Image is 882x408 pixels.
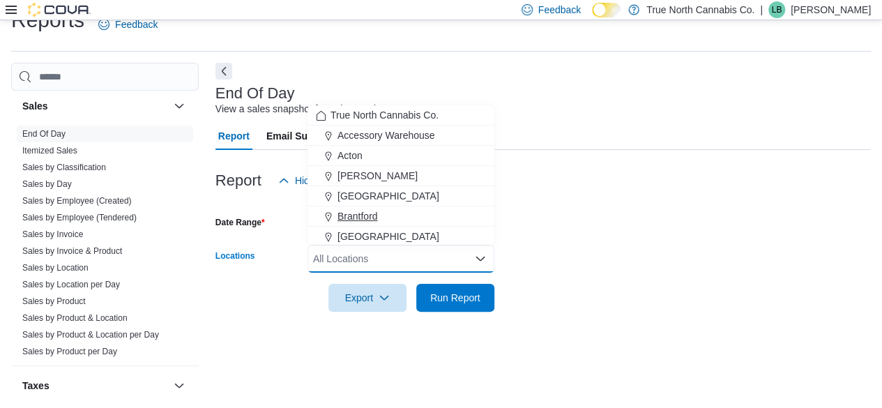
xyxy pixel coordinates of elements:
a: Sales by Employee (Tendered) [22,213,137,222]
a: Sales by Product & Location [22,313,128,323]
p: [PERSON_NAME] [791,1,871,18]
h3: Report [215,172,261,189]
a: Sales by Location [22,263,89,273]
div: Sales [11,126,199,365]
a: Itemized Sales [22,146,77,156]
h1: Reports [11,6,84,34]
p: True North Cannabis Co. [646,1,754,18]
a: Feedback [93,10,163,38]
span: Sales by Employee (Created) [22,195,132,206]
span: Run Report [430,291,480,305]
button: Sales [22,99,168,113]
button: Export [328,284,406,312]
a: End Of Day [22,129,66,139]
span: True North Cannabis Co. [330,108,439,122]
a: Sales by Classification [22,163,106,172]
button: [GEOGRAPHIC_DATA] [307,227,494,247]
button: [PERSON_NAME] [307,166,494,186]
a: Sales by Day [22,179,72,189]
span: [PERSON_NAME] [337,169,418,183]
a: Sales by Product & Location per Day [22,330,159,340]
a: Sales by Location per Day [22,280,120,289]
a: Sales by Invoice [22,229,83,239]
span: Sales by Invoice & Product [22,245,122,257]
a: Sales by Product [22,296,86,306]
span: [GEOGRAPHIC_DATA] [337,229,439,243]
span: Sales by Product & Location [22,312,128,324]
span: Hide Parameters [295,174,368,188]
h3: Taxes [22,379,50,393]
span: Sales by Location [22,262,89,273]
button: [GEOGRAPHIC_DATA] [307,186,494,206]
button: Brantford [307,206,494,227]
span: [GEOGRAPHIC_DATA] [337,189,439,203]
div: View a sales snapshot for a date or date range. [215,102,420,116]
button: Run Report [416,284,494,312]
div: Lori Burns [768,1,785,18]
span: Sales by Classification [22,162,106,173]
span: Report [218,122,250,150]
span: Sales by Invoice [22,229,83,240]
span: End Of Day [22,128,66,139]
span: Dark Mode [592,17,593,18]
span: Sales by Product & Location per Day [22,329,159,340]
span: Sales by Product [22,296,86,307]
p: | [760,1,763,18]
button: Taxes [171,377,188,394]
input: Dark Mode [592,3,621,17]
h3: End Of Day [215,85,295,102]
span: Accessory Warehouse [337,128,435,142]
button: Hide Parameters [273,167,374,195]
a: Sales by Employee (Created) [22,196,132,206]
button: Next [215,63,232,80]
span: Sales by Product per Day [22,346,117,357]
span: Sales by Employee (Tendered) [22,212,137,223]
button: True North Cannabis Co. [307,105,494,126]
label: Date Range [215,217,265,228]
button: Acton [307,146,494,166]
span: Acton [337,149,363,163]
a: Sales by Invoice & Product [22,246,122,256]
span: Email Subscription [266,122,355,150]
img: Cova [28,3,91,17]
span: LB [772,1,782,18]
button: Accessory Warehouse [307,126,494,146]
span: Sales by Location per Day [22,279,120,290]
span: Itemized Sales [22,145,77,156]
span: Feedback [538,3,581,17]
span: Export [337,284,398,312]
label: Locations [215,250,255,262]
span: Feedback [115,17,158,31]
span: Sales by Day [22,179,72,190]
button: Close list of options [475,253,486,264]
span: Brantford [337,209,378,223]
button: Sales [171,98,188,114]
button: Taxes [22,379,168,393]
a: Sales by Product per Day [22,347,117,356]
h3: Sales [22,99,48,113]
